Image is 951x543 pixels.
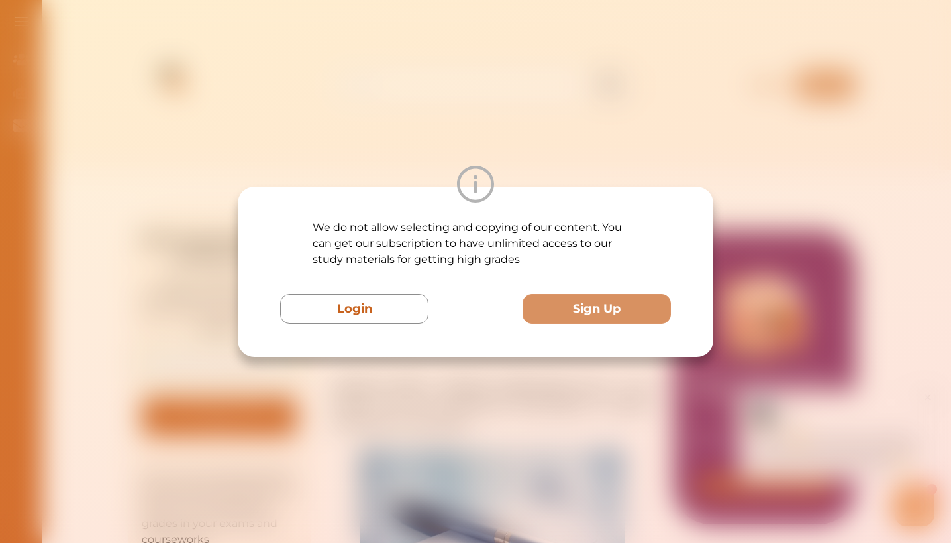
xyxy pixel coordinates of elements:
[116,13,141,38] img: Nini
[313,220,638,268] p: We do not allow selecting and copying of our content. You can get our subscription to have unlimi...
[293,97,304,107] i: 1
[116,45,291,84] p: Hey there If you have any questions, I'm here to help! Just text back 'Hi' and choose from the fo...
[158,45,170,58] span: 👋
[523,294,671,324] button: Sign Up
[149,22,164,35] div: Nini
[264,71,276,84] span: 🌟
[280,294,428,324] button: Login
